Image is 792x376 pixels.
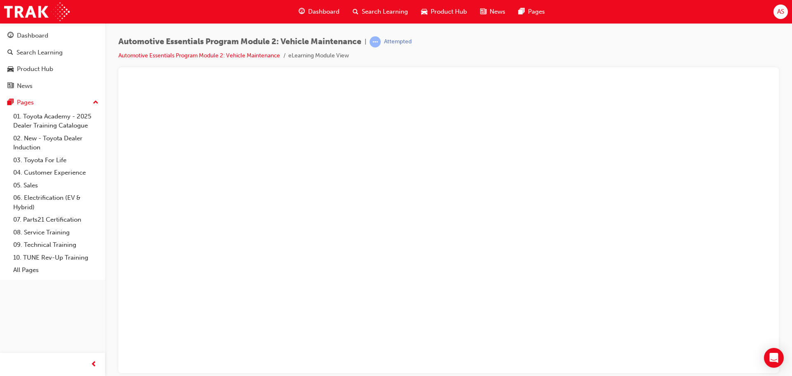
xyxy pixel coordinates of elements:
[3,28,102,43] a: Dashboard
[10,166,102,179] a: 04. Customer Experience
[3,95,102,110] button: Pages
[3,26,102,95] button: DashboardSearch LearningProduct HubNews
[764,348,784,368] div: Open Intercom Messenger
[17,98,34,107] div: Pages
[10,251,102,264] a: 10. TUNE Rev-Up Training
[3,61,102,77] a: Product Hub
[93,97,99,108] span: up-icon
[7,49,13,57] span: search-icon
[415,3,474,20] a: car-iconProduct Hub
[362,7,408,17] span: Search Learning
[10,239,102,251] a: 09. Technical Training
[10,132,102,154] a: 02. New - Toyota Dealer Induction
[370,36,381,47] span: learningRecordVerb_ATTEMPT-icon
[288,51,349,61] li: eLearning Module View
[10,226,102,239] a: 08. Service Training
[7,99,14,106] span: pages-icon
[10,154,102,167] a: 03. Toyota For Life
[10,179,102,192] a: 05. Sales
[10,110,102,132] a: 01. Toyota Academy - 2025 Dealer Training Catalogue
[4,2,70,21] img: Trak
[292,3,346,20] a: guage-iconDashboard
[490,7,505,17] span: News
[10,192,102,213] a: 06. Electrification (EV & Hybrid)
[10,264,102,277] a: All Pages
[17,81,33,91] div: News
[365,37,366,47] span: |
[308,7,339,17] span: Dashboard
[91,359,97,370] span: prev-icon
[346,3,415,20] a: search-iconSearch Learning
[3,45,102,60] a: Search Learning
[118,52,280,59] a: Automotive Essentials Program Module 2: Vehicle Maintenance
[773,5,788,19] button: AS
[480,7,486,17] span: news-icon
[16,48,63,57] div: Search Learning
[528,7,545,17] span: Pages
[7,32,14,40] span: guage-icon
[118,37,361,47] span: Automotive Essentials Program Module 2: Vehicle Maintenance
[431,7,467,17] span: Product Hub
[7,83,14,90] span: news-icon
[17,31,48,40] div: Dashboard
[421,7,427,17] span: car-icon
[512,3,552,20] a: pages-iconPages
[777,7,784,17] span: AS
[7,66,14,73] span: car-icon
[353,7,358,17] span: search-icon
[519,7,525,17] span: pages-icon
[17,64,53,74] div: Product Hub
[10,213,102,226] a: 07. Parts21 Certification
[474,3,512,20] a: news-iconNews
[384,38,412,46] div: Attempted
[299,7,305,17] span: guage-icon
[3,78,102,94] a: News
